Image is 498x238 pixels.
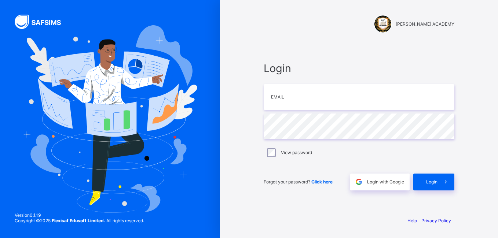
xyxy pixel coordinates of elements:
strong: Flexisaf Edusoft Limited. [52,218,105,223]
a: Help [407,218,417,223]
span: Login with Google [367,179,404,185]
img: SAFSIMS Logo [15,15,70,29]
a: Click here [311,179,333,185]
a: Privacy Policy [421,218,451,223]
label: View password [281,150,312,155]
span: [PERSON_NAME] ACADEMY [396,21,454,27]
span: Copyright © 2025 All rights reserved. [15,218,144,223]
img: google.396cfc9801f0270233282035f929180a.svg [355,178,363,186]
span: Forgot your password? [264,179,333,185]
span: Login [264,62,454,75]
span: Version 0.1.19 [15,212,144,218]
span: Login [426,179,437,185]
img: Hero Image [23,25,197,213]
